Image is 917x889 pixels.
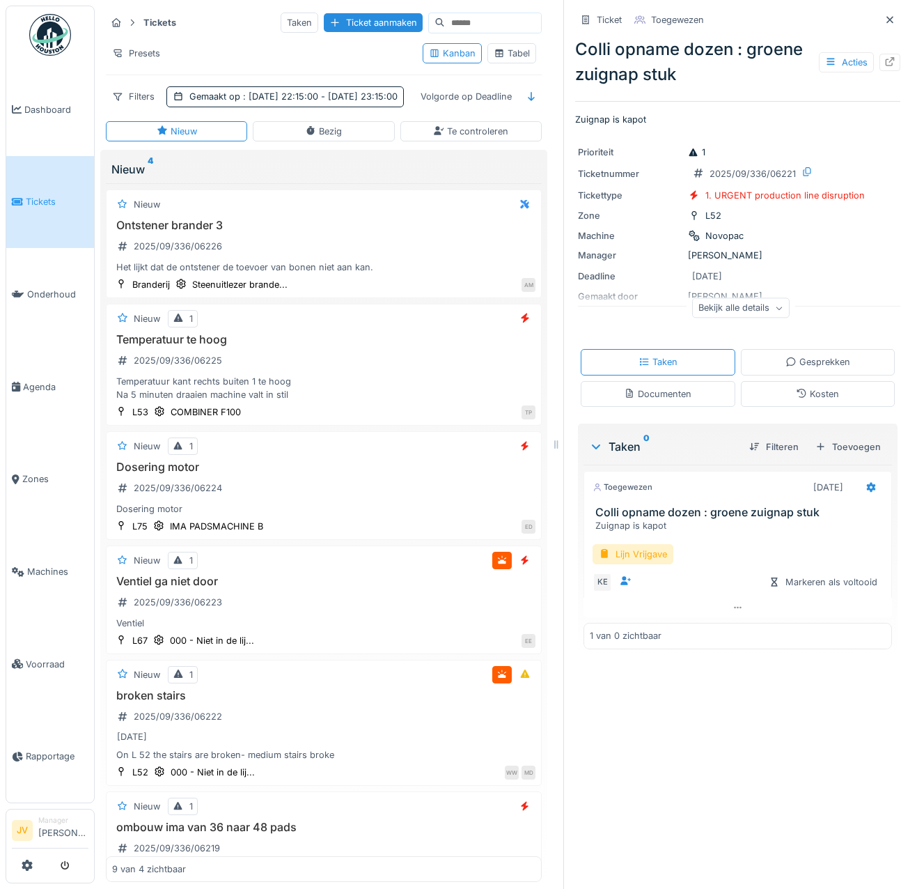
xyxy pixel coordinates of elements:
[595,519,886,532] div: Zuignap is kapot
[651,13,704,26] div: Toegewezen
[112,219,535,232] h3: Ontstener brander 3
[134,800,160,813] div: Nieuw
[6,248,94,341] a: Onderhoud
[505,766,519,780] div: WW
[785,355,850,369] div: Gesprekken
[148,161,153,178] sup: 4
[522,520,535,534] div: ED
[189,440,193,453] div: 1
[170,634,254,647] div: 000 - Niet in de lij...
[578,229,682,242] div: Machine
[578,249,898,262] div: [PERSON_NAME]
[134,440,160,453] div: Nieuw
[189,668,193,681] div: 1
[6,525,94,618] a: Machines
[171,405,241,419] div: COMBINER F100
[593,544,673,564] div: Lijn Vrijgave
[171,766,255,779] div: 000 - Niet in de lij...
[138,16,182,29] strong: Tickets
[38,815,88,826] div: Manager
[593,481,652,493] div: Toegewezen
[112,575,535,588] h3: Ventiel ga niet door
[433,125,508,138] div: Te controleren
[157,125,197,138] div: Nieuw
[170,520,263,533] div: IMA PADSMACHINE B
[192,278,288,291] div: Steenuitlezer brande...
[134,596,222,609] div: 2025/09/336/06223
[132,520,148,533] div: L75
[589,438,738,455] div: Taken
[6,711,94,803] a: Rapportage
[429,47,476,60] div: Kanban
[132,634,148,647] div: L67
[132,766,148,779] div: L52
[189,90,398,103] div: Gemaakt op
[29,14,71,56] img: Badge_color-CXgf-gQk.svg
[112,333,535,346] h3: Temperatuur te hoog
[27,288,88,301] span: Onderhoud
[522,405,535,419] div: TP
[132,278,170,291] div: Branderij
[688,146,705,159] div: 1
[578,209,682,222] div: Zone
[692,270,722,283] div: [DATE]
[38,815,88,845] li: [PERSON_NAME]
[705,189,865,202] div: 1. URGENT production line disruption
[6,433,94,526] a: Zones
[281,13,318,33] div: Taken
[134,668,160,681] div: Nieuw
[578,146,682,159] div: Prioriteit
[134,842,220,855] div: 2025/09/336/06219
[597,13,622,26] div: Ticket
[132,405,148,419] div: L53
[6,341,94,433] a: Agenda
[26,658,88,671] span: Voorraad
[578,249,682,262] div: Manager
[112,375,535,401] div: Temperatuur kant rechts buiten 1 te hoog Na 5 minuten draaien machine valt in stil
[705,229,744,242] div: Novopac
[593,573,612,592] div: KE
[112,821,535,834] h3: ombouw ima van 36 naar 48 pads
[578,270,682,283] div: Deadline
[810,438,886,456] div: Toevoegen
[595,506,886,519] h3: Colli opname dozen : groene zuignap stuk
[590,629,661,642] div: 1 van 0 zichtbaar
[112,689,535,702] h3: broken stairs
[692,298,790,318] div: Bekijk alle details
[112,617,535,630] div: Ventiel
[578,167,682,180] div: Ticketnummer
[117,730,147,743] div: [DATE]
[744,438,804,456] div: Filteren
[112,261,535,274] div: Het lijkt dat de ontstener de toevoer van bonen niet aan kan.
[134,354,222,367] div: 2025/09/336/06225
[189,800,193,813] div: 1
[763,573,883,592] div: Markeren als voltooid
[134,198,160,211] div: Nieuw
[414,86,518,107] div: Volgorde op Deadline
[705,209,721,222] div: L52
[26,195,88,208] span: Tickets
[305,125,342,138] div: Bezig
[24,103,88,116] span: Dashboard
[638,355,677,369] div: Taken
[106,43,166,63] div: Presets
[134,312,160,325] div: Nieuw
[189,312,193,325] div: 1
[27,565,88,578] span: Machines
[494,47,530,60] div: Tabel
[112,502,535,516] div: Dosering motor
[112,461,535,474] h3: Dosering motor
[111,161,536,178] div: Nieuw
[106,86,161,107] div: Filters
[624,387,691,401] div: Documenten
[522,766,535,780] div: MD
[6,156,94,249] a: Tickets
[26,750,88,763] span: Rapportage
[23,380,88,394] span: Agenda
[12,815,88,849] a: JV Manager[PERSON_NAME]
[575,37,900,87] div: Colli opname dozen : groene zuignap stuk
[134,554,160,567] div: Nieuw
[134,481,222,495] div: 2025/09/336/06224
[710,167,796,180] div: 2025/09/336/06221
[134,240,222,253] div: 2025/09/336/06226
